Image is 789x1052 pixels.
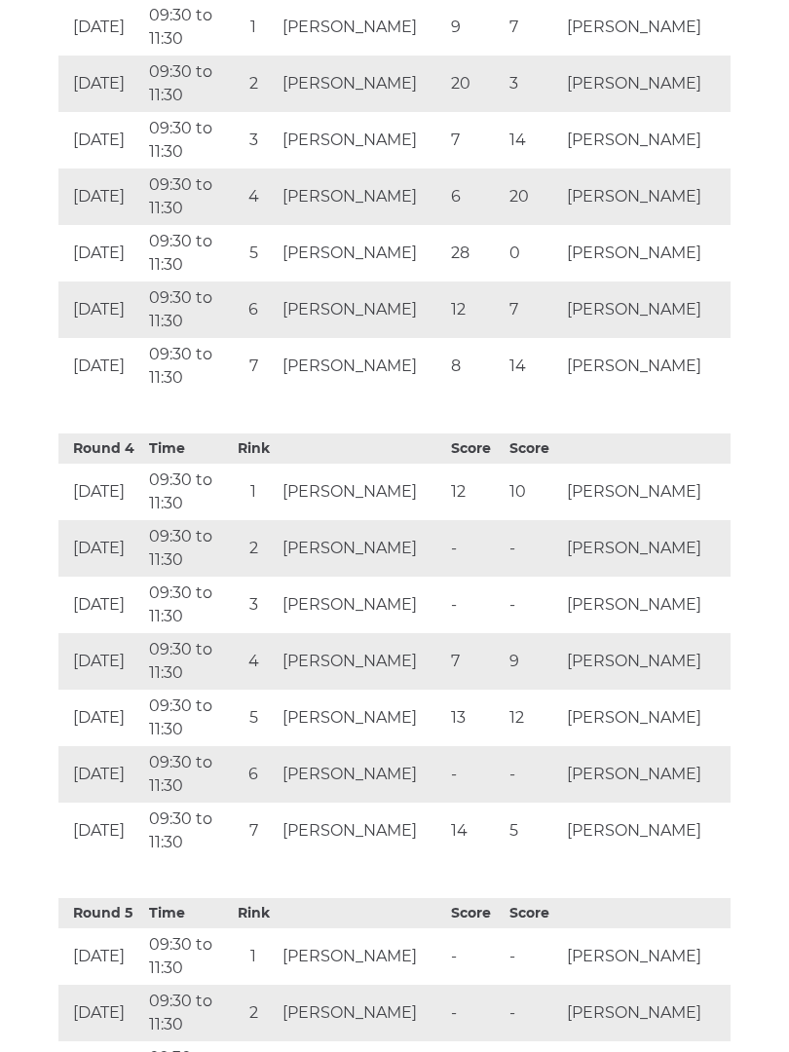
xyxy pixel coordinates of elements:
[144,928,230,985] td: 09:30 to 11:30
[58,898,144,928] th: Round 5
[278,520,446,577] td: [PERSON_NAME]
[229,282,278,338] td: 6
[58,464,144,520] td: [DATE]
[446,985,505,1041] td: -
[144,803,230,859] td: 09:30 to 11:30
[505,282,563,338] td: 7
[562,464,731,520] td: [PERSON_NAME]
[229,633,278,690] td: 4
[446,898,505,928] th: Score
[446,803,505,859] td: 14
[144,225,230,282] td: 09:30 to 11:30
[229,169,278,225] td: 4
[446,464,505,520] td: 12
[144,56,230,112] td: 09:30 to 11:30
[278,169,446,225] td: [PERSON_NAME]
[562,928,731,985] td: [PERSON_NAME]
[229,433,278,464] th: Rink
[446,433,505,464] th: Score
[144,633,230,690] td: 09:30 to 11:30
[144,898,230,928] th: Time
[58,282,144,338] td: [DATE]
[505,112,563,169] td: 14
[144,464,230,520] td: 09:30 to 11:30
[446,520,505,577] td: -
[144,433,230,464] th: Time
[562,56,731,112] td: [PERSON_NAME]
[446,225,505,282] td: 28
[229,520,278,577] td: 2
[505,898,563,928] th: Score
[505,633,563,690] td: 9
[58,520,144,577] td: [DATE]
[144,169,230,225] td: 09:30 to 11:30
[229,112,278,169] td: 3
[58,690,144,746] td: [DATE]
[229,338,278,394] td: 7
[278,225,446,282] td: [PERSON_NAME]
[58,985,144,1041] td: [DATE]
[229,928,278,985] td: 1
[229,985,278,1041] td: 2
[505,803,563,859] td: 5
[505,225,563,282] td: 0
[58,225,144,282] td: [DATE]
[562,282,731,338] td: [PERSON_NAME]
[144,985,230,1041] td: 09:30 to 11:30
[58,577,144,633] td: [DATE]
[562,803,731,859] td: [PERSON_NAME]
[562,338,731,394] td: [PERSON_NAME]
[278,928,446,985] td: [PERSON_NAME]
[144,690,230,746] td: 09:30 to 11:30
[505,169,563,225] td: 20
[278,985,446,1041] td: [PERSON_NAME]
[562,690,731,746] td: [PERSON_NAME]
[446,928,505,985] td: -
[144,746,230,803] td: 09:30 to 11:30
[278,338,446,394] td: [PERSON_NAME]
[144,520,230,577] td: 09:30 to 11:30
[278,577,446,633] td: [PERSON_NAME]
[505,464,563,520] td: 10
[562,169,731,225] td: [PERSON_NAME]
[278,746,446,803] td: [PERSON_NAME]
[278,803,446,859] td: [PERSON_NAME]
[144,338,230,394] td: 09:30 to 11:30
[446,338,505,394] td: 8
[446,169,505,225] td: 6
[446,112,505,169] td: 7
[505,690,563,746] td: 12
[562,520,731,577] td: [PERSON_NAME]
[229,746,278,803] td: 6
[58,928,144,985] td: [DATE]
[229,690,278,746] td: 5
[58,746,144,803] td: [DATE]
[278,56,446,112] td: [PERSON_NAME]
[58,112,144,169] td: [DATE]
[446,633,505,690] td: 7
[58,633,144,690] td: [DATE]
[562,225,731,282] td: [PERSON_NAME]
[278,690,446,746] td: [PERSON_NAME]
[562,577,731,633] td: [PERSON_NAME]
[58,803,144,859] td: [DATE]
[505,746,563,803] td: -
[446,746,505,803] td: -
[446,577,505,633] td: -
[446,56,505,112] td: 20
[446,690,505,746] td: 13
[278,282,446,338] td: [PERSON_NAME]
[144,577,230,633] td: 09:30 to 11:30
[229,577,278,633] td: 3
[229,803,278,859] td: 7
[505,338,563,394] td: 14
[58,433,144,464] th: Round 4
[505,433,563,464] th: Score
[229,464,278,520] td: 1
[58,56,144,112] td: [DATE]
[562,746,731,803] td: [PERSON_NAME]
[229,898,278,928] th: Rink
[229,56,278,112] td: 2
[278,464,446,520] td: [PERSON_NAME]
[144,282,230,338] td: 09:30 to 11:30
